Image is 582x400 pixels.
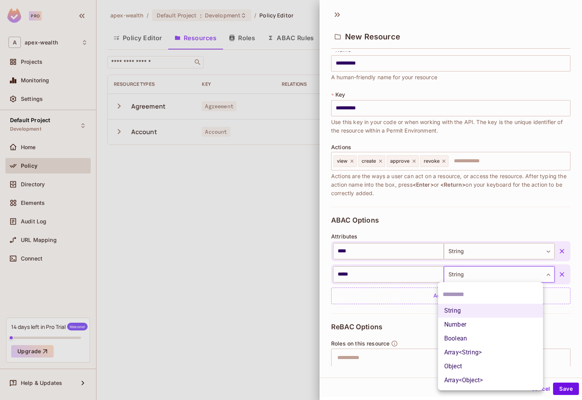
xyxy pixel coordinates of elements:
[438,346,543,359] li: Array<String>
[438,332,543,346] li: Boolean
[438,373,543,387] li: Array<Object>
[438,359,543,373] li: Object
[438,304,543,318] li: String
[438,318,543,332] li: Number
